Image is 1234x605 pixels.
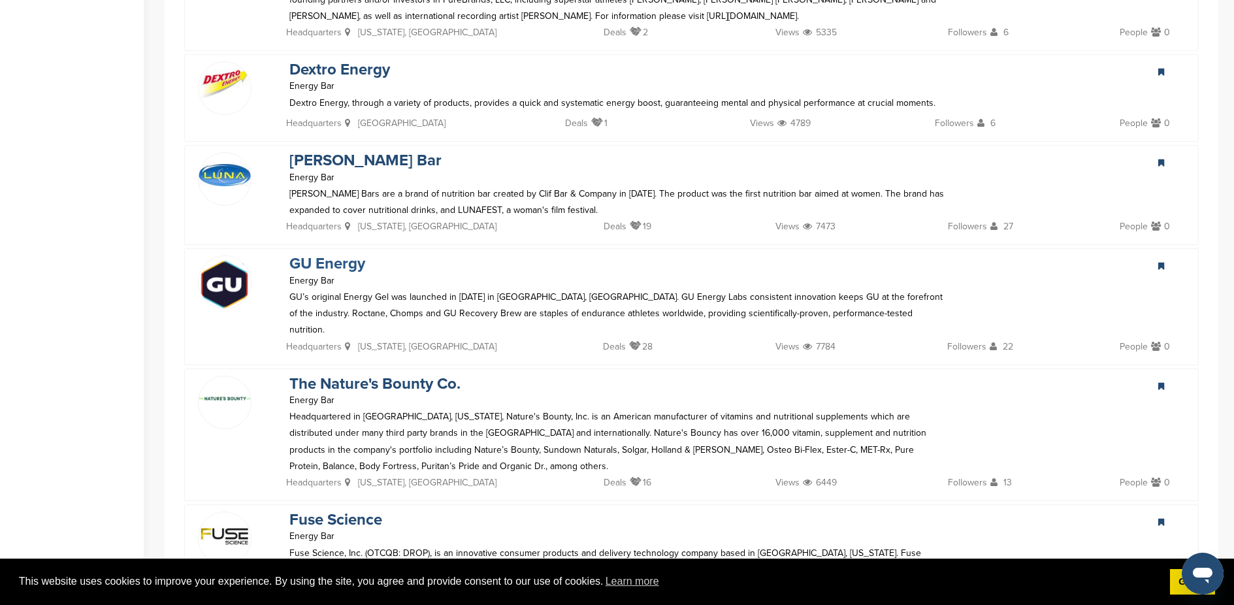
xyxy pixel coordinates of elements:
[630,474,651,494] p: 16
[289,186,945,218] p: [PERSON_NAME] Bars are a brand of nutrition bar created by Clif Bar & Company in [DATE]. The prod...
[990,338,1013,358] p: 22
[630,24,648,44] p: 2
[199,396,251,400] img: Image
[1151,218,1170,238] p: 0
[289,408,945,474] p: Headquartered in [GEOGRAPHIC_DATA], [US_STATE], Nature's Bounty, Inc. is an American manufacturer...
[604,24,626,41] p: Deals
[289,374,461,393] a: The Nature's Bounty Co.
[604,572,661,591] a: learn more about cookies
[948,218,987,235] p: Followers
[1120,24,1148,41] p: People
[604,474,626,491] p: Deals
[750,115,774,131] p: Views
[289,254,365,273] a: GU Energy
[1170,569,1215,595] a: dismiss cookie message
[199,164,251,186] img: Data
[604,218,626,235] p: Deals
[1120,218,1148,235] p: People
[345,474,496,494] p: [US_STATE], [GEOGRAPHIC_DATA]
[1151,24,1170,44] p: 0
[630,218,651,238] p: 19
[777,115,811,135] p: 4789
[775,24,800,41] p: Views
[19,572,1160,591] span: This website uses cookies to improve your experience. By using the site, you agree and provide co...
[289,95,945,111] p: Dextro Energy, through a variety of products, provides a quick and systematic energy boost, guara...
[803,338,836,358] p: 7784
[289,78,390,94] p: Energy Bar
[286,218,342,235] p: Headquarters
[199,512,251,556] img: Open uri20141112 50798 1kve3rx
[948,474,987,491] p: Followers
[345,218,496,238] p: [US_STATE], [GEOGRAPHIC_DATA]
[947,338,986,355] p: Followers
[199,69,251,99] img: Data
[775,474,800,491] p: Views
[1151,115,1170,135] p: 0
[289,392,461,408] p: Energy Bar
[629,338,653,358] p: 28
[1120,338,1148,355] p: People
[286,115,342,131] p: Headquarters
[1182,553,1224,595] iframe: Button to launch messaging window
[990,24,1009,44] p: 6
[289,272,365,289] p: Energy Bar
[289,60,390,79] a: Dextro Energy
[289,510,382,529] a: Fuse Science
[345,24,496,44] p: [US_STATE], [GEOGRAPHIC_DATA]
[345,338,496,358] p: [US_STATE], [GEOGRAPHIC_DATA]
[803,24,837,44] p: 5335
[286,474,342,491] p: Headquarters
[948,24,987,41] p: Followers
[1151,338,1170,358] p: 0
[591,115,608,135] p: 1
[289,151,442,170] a: [PERSON_NAME] Bar
[1151,474,1170,494] p: 0
[775,218,800,235] p: Views
[1120,115,1148,131] p: People
[603,338,626,355] p: Deals
[775,338,800,355] p: Views
[286,24,342,41] p: Headquarters
[803,474,837,494] p: 6449
[286,338,342,355] p: Headquarters
[345,115,446,135] p: [GEOGRAPHIC_DATA]
[1120,474,1148,491] p: People
[199,256,251,311] img: Screen shot 2019 03 20 at 4.08.47 pm
[565,115,588,131] p: Deals
[977,115,996,135] p: 6
[990,218,1013,238] p: 27
[289,528,382,544] p: Energy Bar
[803,218,836,238] p: 7473
[289,169,442,186] p: Energy Bar
[990,474,1012,494] p: 13
[935,115,974,131] p: Followers
[289,289,945,338] p: GU’s original Energy Gel was launched in [DATE] in [GEOGRAPHIC_DATA], [GEOGRAPHIC_DATA]. GU Energ...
